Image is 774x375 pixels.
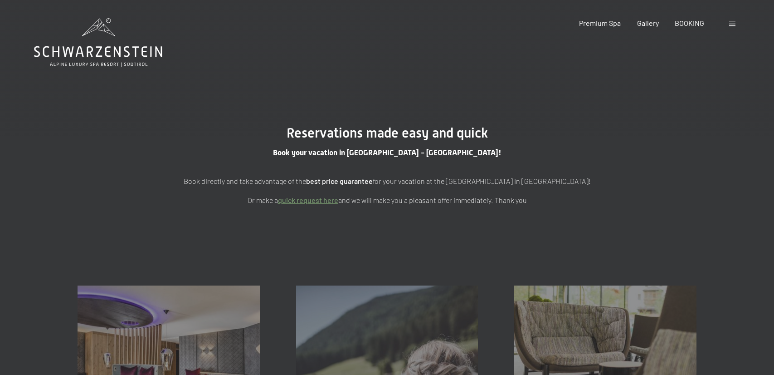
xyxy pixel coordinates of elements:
p: Or make a and we will make you a pleasant offer immediately. Thank you [161,194,614,206]
a: Premium Spa [579,19,621,27]
a: BOOKING [675,19,704,27]
a: quick request here [278,196,338,204]
p: Book directly and take advantage of the for your vacation at the [GEOGRAPHIC_DATA] in [GEOGRAPHIC... [161,175,614,187]
strong: best price guarantee [306,177,373,185]
a: Gallery [637,19,659,27]
span: Book your vacation in [GEOGRAPHIC_DATA] - [GEOGRAPHIC_DATA]! [273,148,501,157]
span: Reservations made easy and quick [287,125,488,141]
